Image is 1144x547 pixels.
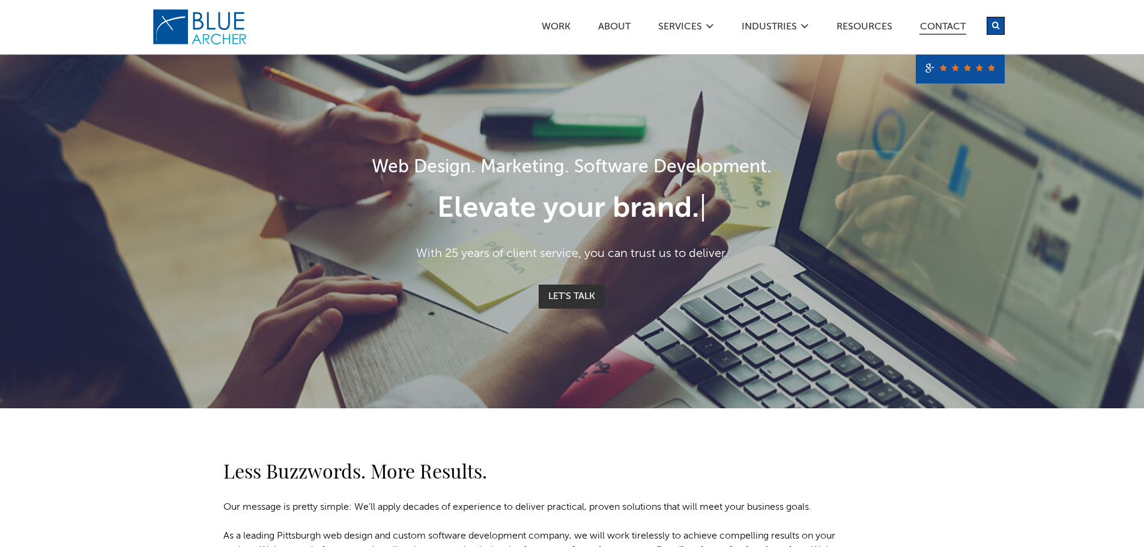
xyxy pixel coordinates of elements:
a: Contact [919,22,966,35]
a: ABOUT [598,22,631,35]
h1: Web Design. Marketing. Software Development. [224,154,921,181]
h2: Less Buzzwords. More Results. [223,456,848,485]
a: Work [541,22,571,35]
p: With 25 years of client service, you can trust us to deliver. [224,245,921,263]
img: Blue Archer Logo [152,8,248,46]
a: Resources [836,22,893,35]
a: Industries [741,22,797,35]
span: Elevate your brand. [437,195,699,223]
span: | [699,195,707,223]
p: Our message is pretty simple: We’ll apply decades of experience to deliver practical, proven solu... [223,500,848,515]
a: Let's Talk [539,285,605,309]
a: SERVICES [658,22,703,35]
